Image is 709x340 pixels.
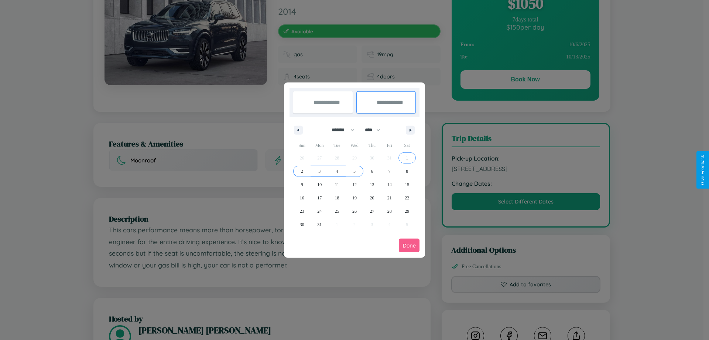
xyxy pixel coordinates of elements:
[293,165,311,178] button: 2
[370,191,374,205] span: 20
[335,178,339,191] span: 11
[399,239,419,252] button: Done
[328,165,346,178] button: 4
[700,155,705,185] div: Give Feedback
[293,205,311,218] button: 23
[311,205,328,218] button: 24
[293,218,311,231] button: 30
[328,139,346,151] span: Tue
[311,165,328,178] button: 3
[370,178,374,191] span: 13
[301,165,303,178] span: 2
[398,165,416,178] button: 8
[405,178,409,191] span: 15
[406,165,408,178] span: 8
[381,178,398,191] button: 14
[387,191,392,205] span: 21
[317,191,322,205] span: 17
[405,205,409,218] span: 29
[387,178,392,191] span: 14
[328,205,346,218] button: 25
[293,191,311,205] button: 16
[293,178,311,191] button: 9
[311,139,328,151] span: Mon
[406,151,408,165] span: 1
[346,139,363,151] span: Wed
[317,205,322,218] span: 24
[300,205,304,218] span: 23
[300,191,304,205] span: 16
[387,205,392,218] span: 28
[381,165,398,178] button: 7
[317,178,322,191] span: 10
[346,165,363,178] button: 5
[398,178,416,191] button: 15
[311,191,328,205] button: 17
[346,205,363,218] button: 26
[363,178,381,191] button: 13
[388,165,391,178] span: 7
[398,205,416,218] button: 29
[318,165,321,178] span: 3
[336,165,338,178] span: 4
[363,165,381,178] button: 6
[352,191,357,205] span: 19
[353,165,356,178] span: 5
[370,205,374,218] span: 27
[363,191,381,205] button: 20
[311,178,328,191] button: 10
[293,139,311,151] span: Sun
[371,165,373,178] span: 6
[346,178,363,191] button: 12
[317,218,322,231] span: 31
[363,139,381,151] span: Thu
[300,218,304,231] span: 30
[346,191,363,205] button: 19
[352,178,357,191] span: 12
[335,191,339,205] span: 18
[335,205,339,218] span: 25
[311,218,328,231] button: 31
[352,205,357,218] span: 26
[381,139,398,151] span: Fri
[301,178,303,191] span: 9
[405,191,409,205] span: 22
[398,191,416,205] button: 22
[363,205,381,218] button: 27
[398,151,416,165] button: 1
[398,139,416,151] span: Sat
[381,205,398,218] button: 28
[328,178,346,191] button: 11
[328,191,346,205] button: 18
[381,191,398,205] button: 21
